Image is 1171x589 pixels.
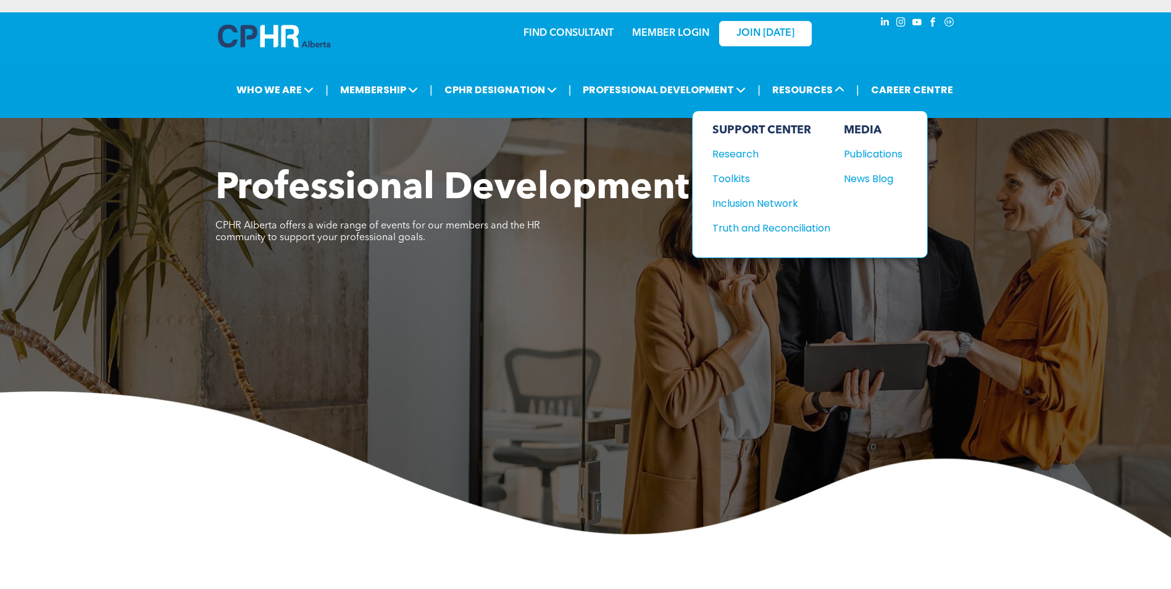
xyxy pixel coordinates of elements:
[336,78,422,101] span: MEMBERSHIP
[894,15,908,32] a: instagram
[430,77,433,102] li: |
[719,21,812,46] a: JOIN [DATE]
[878,15,892,32] a: linkedin
[712,146,819,162] div: Research
[844,146,897,162] div: Publications
[757,77,761,102] li: |
[523,28,614,38] a: FIND CONSULTANT
[712,220,819,236] div: Truth and Reconciliation
[712,171,819,186] div: Toolkits
[712,146,830,162] a: Research
[712,196,819,211] div: Inclusion Network
[233,78,317,101] span: WHO WE ARE
[927,15,940,32] a: facebook
[736,28,794,40] span: JOIN [DATE]
[769,78,848,101] span: RESOURCES
[712,123,830,137] div: SUPPORT CENTER
[441,78,560,101] span: CPHR DESIGNATION
[911,15,924,32] a: youtube
[218,25,330,48] img: A blue and white logo for cp alberta
[943,15,956,32] a: Social network
[215,170,689,207] span: Professional Development
[712,171,830,186] a: Toolkits
[844,123,902,137] div: MEDIA
[632,28,709,38] a: MEMBER LOGIN
[712,196,830,211] a: Inclusion Network
[579,78,749,101] span: PROFESSIONAL DEVELOPMENT
[856,77,859,102] li: |
[569,77,572,102] li: |
[844,171,897,186] div: News Blog
[844,171,902,186] a: News Blog
[712,220,830,236] a: Truth and Reconciliation
[325,77,328,102] li: |
[867,78,957,101] a: CAREER CENTRE
[844,146,902,162] a: Publications
[215,221,540,243] span: CPHR Alberta offers a wide range of events for our members and the HR community to support your p...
